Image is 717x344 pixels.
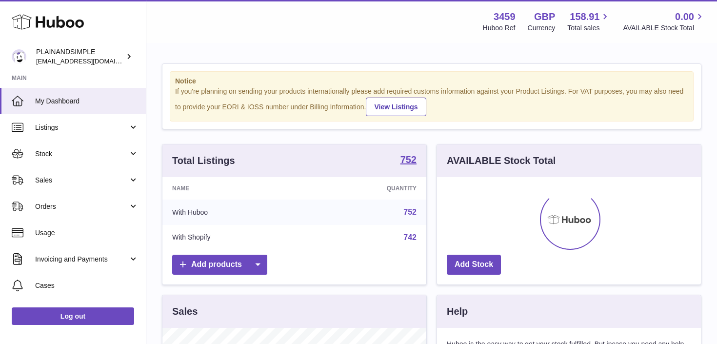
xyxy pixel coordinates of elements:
strong: 3459 [494,10,516,23]
span: Usage [35,228,139,238]
a: 0.00 AVAILABLE Stock Total [623,10,705,33]
h3: Total Listings [172,154,235,167]
td: With Shopify [162,225,305,250]
span: AVAILABLE Stock Total [623,23,705,33]
span: 0.00 [675,10,694,23]
th: Quantity [305,177,426,200]
a: Add Stock [447,255,501,275]
a: View Listings [366,98,426,116]
span: Cases [35,281,139,290]
img: duco@plainandsimple.com [12,49,26,64]
span: Listings [35,123,128,132]
span: Invoicing and Payments [35,255,128,264]
span: Sales [35,176,128,185]
span: My Dashboard [35,97,139,106]
a: 742 [403,233,417,242]
h3: AVAILABLE Stock Total [447,154,556,167]
span: Stock [35,149,128,159]
strong: GBP [534,10,555,23]
div: PLAINANDSIMPLE [36,47,124,66]
div: Huboo Ref [483,23,516,33]
h3: Help [447,305,468,318]
span: Total sales [567,23,611,33]
a: 752 [400,155,417,166]
a: 752 [403,208,417,216]
div: Currency [528,23,556,33]
span: 158.91 [570,10,599,23]
strong: Notice [175,77,688,86]
th: Name [162,177,305,200]
div: If you're planning on sending your products internationally please add required customs informati... [175,87,688,116]
a: Log out [12,307,134,325]
a: 158.91 Total sales [567,10,611,33]
h3: Sales [172,305,198,318]
span: [EMAIL_ADDRESS][DOMAIN_NAME] [36,57,143,65]
td: With Huboo [162,200,305,225]
a: Add products [172,255,267,275]
span: Orders [35,202,128,211]
strong: 752 [400,155,417,164]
